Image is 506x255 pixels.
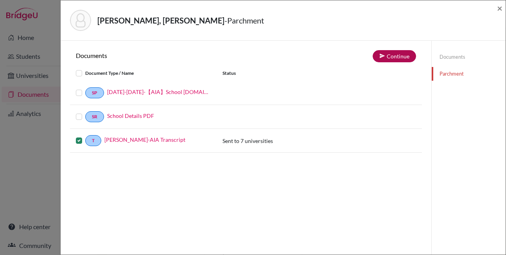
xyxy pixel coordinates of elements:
a: Parchment [432,67,506,81]
button: Close [497,4,502,13]
h6: Documents [70,52,246,59]
span: × [497,2,502,14]
a: Documents [432,50,506,64]
a: T [85,135,101,146]
strong: [PERSON_NAME], [PERSON_NAME] [97,16,224,25]
div: Document Type / Name [70,69,217,78]
a: [PERSON_NAME]-AIA Transcript [104,136,185,144]
a: SP [85,87,104,98]
button: Continue [373,50,416,62]
span: - Parchment [224,16,264,25]
span: Sent to 7 universities [222,137,273,144]
a: SR [85,111,104,122]
div: Status [217,69,305,78]
a: [DATE]-[DATE]-【AIA】School [DOMAIN_NAME]_wide [107,88,211,96]
a: School Details PDF [107,112,154,120]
